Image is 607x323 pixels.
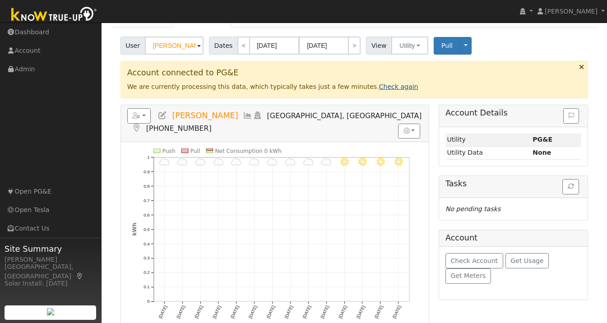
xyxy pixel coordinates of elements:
text: Pull [190,148,200,154]
div: [PERSON_NAME] [5,255,97,264]
img: retrieve [47,308,54,315]
text: [DATE] [338,305,348,319]
text: 0.4 [144,241,150,246]
button: Issue History [563,108,579,124]
img: Know True-Up [7,5,102,25]
text: [DATE] [247,305,258,319]
text: [DATE] [301,305,312,319]
i: 9/13 - MostlyCloudy [213,158,223,166]
h5: Account [445,233,477,242]
div: Solar Install: [DATE] [5,279,97,288]
i: 9/12 - MostlyCloudy [195,158,205,166]
text: 0 [147,299,150,304]
i: 9/11 - MostlyCloudy [177,158,188,166]
a: Multi-Series Graph [243,111,253,120]
h5: Tasks [445,179,581,189]
text: Push [162,148,176,154]
text: [DATE] [373,305,384,319]
text: [DATE] [283,305,294,319]
i: 9/19 - MostlyCloudy [321,158,331,166]
button: Refresh [562,179,579,194]
td: Utility Data [445,146,531,159]
button: Utility [391,37,428,55]
div: [GEOGRAPHIC_DATA], [GEOGRAPHIC_DATA] [5,262,97,281]
text: 0.1 [144,285,149,290]
button: Pull [434,37,460,55]
text: 0.9 [144,169,149,174]
i: 9/18 - MostlyCloudy [303,158,314,166]
button: Get Meters [445,268,491,284]
text: 0.3 [144,256,149,261]
strong: ID: 17324628, authorized: 09/24/25 [533,136,552,143]
a: Map [132,124,142,133]
span: Get Usage [510,257,543,264]
text: [DATE] [229,305,240,319]
a: Login As (last Never) [253,111,263,120]
text: [DATE] [158,305,168,319]
a: Edit User (37850) [158,111,167,120]
span: [GEOGRAPHIC_DATA], [GEOGRAPHIC_DATA] [267,111,422,120]
text: [DATE] [194,305,204,319]
i: 9/22 - Clear [376,158,385,166]
i: 9/14 - MostlyCloudy [231,158,241,166]
div: We are currently processing this data, which typically takes just a few minutes. [120,61,588,98]
span: [PERSON_NAME] [545,8,598,15]
text: 0.6 [144,212,149,217]
h5: Account Details [445,108,581,118]
i: 9/17 - MostlyCloudy [285,158,296,166]
text: 0.2 [144,270,149,275]
i: 9/15 - MostlyCloudy [249,158,259,166]
text: [DATE] [356,305,366,319]
text: 1 [147,155,149,160]
text: 0.8 [144,184,149,189]
text: [DATE] [176,305,186,319]
text: 0.5 [144,227,149,232]
span: [PHONE_NUMBER] [146,124,212,133]
text: [DATE] [391,305,402,319]
input: Select a User [145,37,204,55]
i: 9/10 - MostlyCloudy [159,158,170,166]
i: No pending tasks [445,205,500,212]
text: kWh [131,223,137,236]
i: 9/21 - Clear [358,158,366,166]
span: Check Account [450,257,498,264]
span: View [366,37,392,55]
a: Map [76,272,84,280]
td: Utility [445,134,531,147]
h3: Account connected to PG&E [127,68,582,78]
i: 9/16 - MostlyCloudy [267,158,278,166]
text: [DATE] [320,305,330,319]
text: 0.7 [144,198,149,203]
span: Dates [209,37,238,55]
span: Get Meters [450,272,486,279]
span: Site Summary [5,243,97,255]
a: Check again [379,83,418,90]
text: Net Consumption 0 kWh [215,148,281,154]
span: [PERSON_NAME] [172,111,238,120]
a: > [348,37,361,55]
button: Get Usage [505,253,549,268]
text: [DATE] [212,305,222,319]
i: 9/23 - Clear [394,158,402,166]
a: < [237,37,250,55]
text: [DATE] [265,305,276,319]
i: 9/20 - Clear [340,158,348,166]
span: Pull [441,42,453,49]
button: Check Account [445,253,503,268]
span: User [120,37,145,55]
strong: None [533,149,551,156]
